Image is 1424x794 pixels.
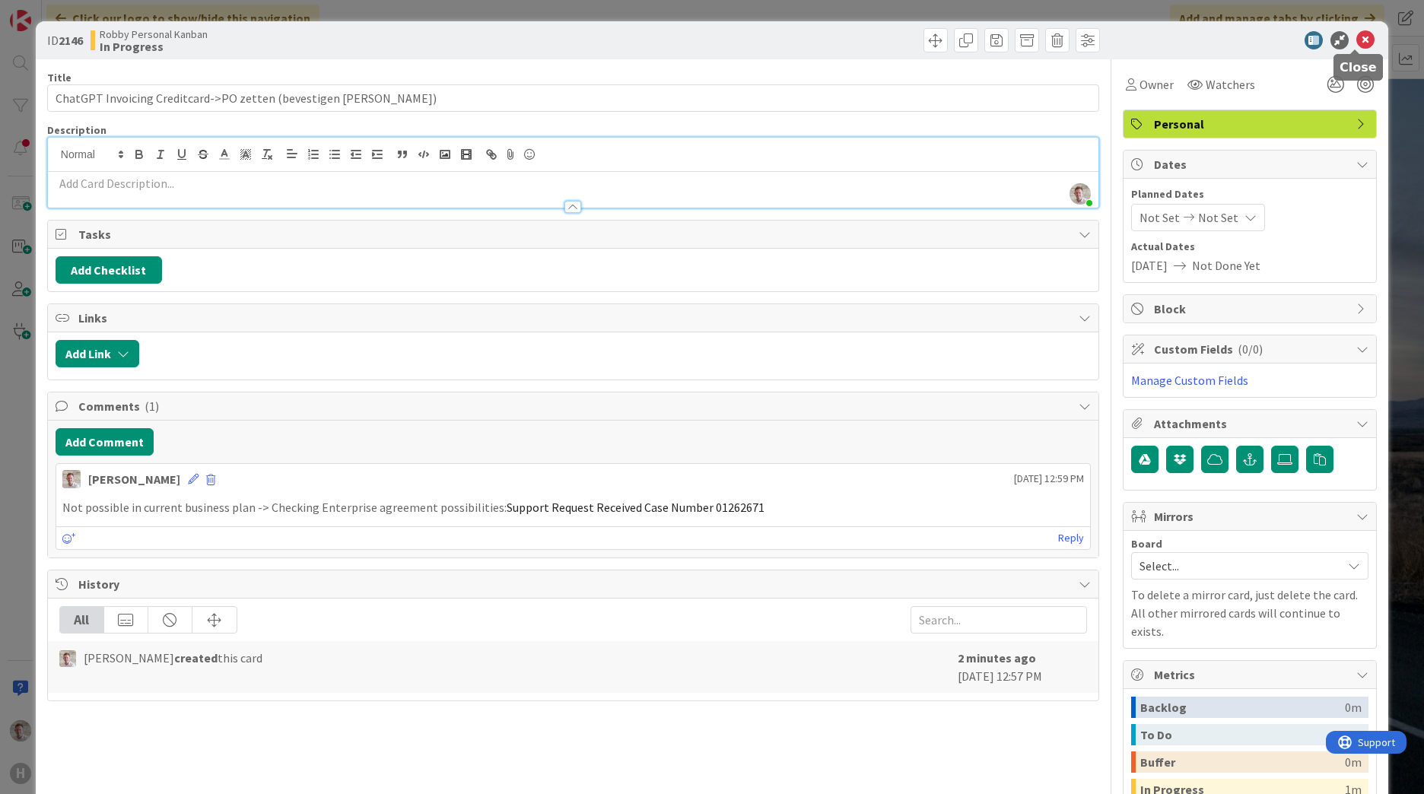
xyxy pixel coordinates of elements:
[1058,529,1084,548] a: Reply
[1154,665,1349,684] span: Metrics
[174,650,218,665] b: created
[100,28,208,40] span: Robby Personal Kanban
[56,428,154,456] button: Add Comment
[1131,586,1368,640] p: To delete a mirror card, just delete the card. All other mirrored cards will continue to exists.
[60,607,104,633] div: All
[1206,75,1255,94] span: Watchers
[1140,75,1174,94] span: Owner
[47,123,106,137] span: Description
[56,256,162,284] button: Add Checklist
[1154,155,1349,173] span: Dates
[78,397,1071,415] span: Comments
[1198,208,1238,227] span: Not Set
[1154,300,1349,318] span: Block
[1345,724,1362,745] div: 0m
[1131,538,1162,549] span: Board
[32,2,69,21] span: Support
[958,650,1036,665] b: 2 minutes ago
[1070,183,1091,205] img: e240dyeMCXgl8MSCC3KbjoRZrAa6nczt.jpg
[1140,697,1345,718] div: Backlog
[47,71,72,84] label: Title
[84,649,262,667] span: [PERSON_NAME] this card
[1345,751,1362,773] div: 0m
[47,84,1099,112] input: type card name here...
[1140,751,1345,773] div: Buffer
[1131,256,1168,275] span: [DATE]
[59,33,83,48] b: 2146
[59,650,76,667] img: Rd
[1131,239,1368,255] span: Actual Dates
[1154,340,1349,358] span: Custom Fields
[1131,186,1368,202] span: Planned Dates
[78,225,1071,243] span: Tasks
[958,649,1087,685] div: [DATE] 12:57 PM
[100,40,208,52] b: In Progress
[47,31,83,49] span: ID
[78,309,1071,327] span: Links
[1131,373,1248,388] a: Manage Custom Fields
[1140,208,1180,227] span: Not Set
[1154,414,1349,433] span: Attachments
[1345,697,1362,718] div: 0m
[1238,341,1263,357] span: ( 0/0 )
[911,606,1087,634] input: Search...
[1154,115,1349,133] span: Personal
[1340,60,1377,75] h5: Close
[507,500,764,515] span: Support Request Received Case Number 01262671
[1192,256,1260,275] span: Not Done Yet
[1140,724,1345,745] div: To Do
[62,499,1084,516] p: Not possible in current business plan -> Checking Enterprise agreement possibilities:
[88,470,180,488] div: [PERSON_NAME]
[1154,507,1349,526] span: Mirrors
[1014,471,1084,487] span: [DATE] 12:59 PM
[78,575,1071,593] span: History
[1140,555,1334,576] span: Select...
[62,470,81,488] img: Rd
[145,399,159,414] span: ( 1 )
[56,340,139,367] button: Add Link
